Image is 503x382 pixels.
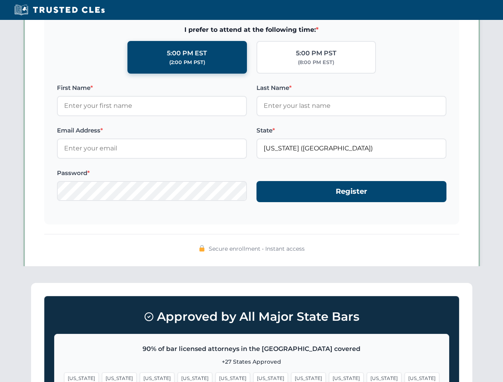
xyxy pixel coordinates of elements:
[199,245,205,251] img: 🔒
[12,4,107,16] img: Trusted CLEs
[64,357,439,366] p: +27 States Approved
[256,181,446,202] button: Register
[298,58,334,66] div: (8:00 PM EST)
[57,25,446,35] span: I prefer to attend at the following time:
[296,48,337,58] div: 5:00 PM PST
[169,58,205,66] div: (2:00 PM PST)
[57,168,247,178] label: Password
[57,96,247,116] input: Enter your first name
[256,96,446,116] input: Enter your last name
[54,306,449,327] h3: Approved by All Major State Bars
[256,126,446,135] label: State
[64,344,439,354] p: 90% of bar licensed attorneys in the [GEOGRAPHIC_DATA] covered
[57,83,247,93] label: First Name
[256,138,446,158] input: Florida (FL)
[167,48,207,58] div: 5:00 PM EST
[57,138,247,158] input: Enter your email
[57,126,247,135] label: Email Address
[256,83,446,93] label: Last Name
[209,244,305,253] span: Secure enrollment • Instant access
